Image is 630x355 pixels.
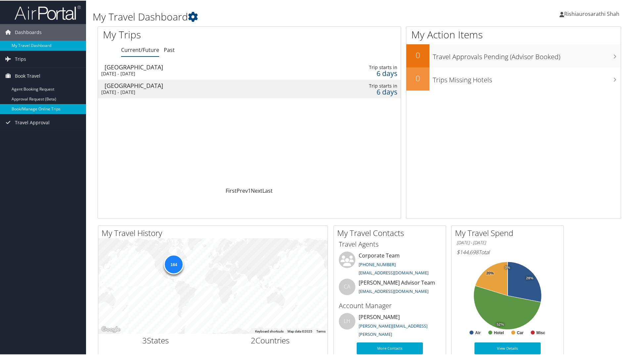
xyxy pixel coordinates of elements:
a: [PERSON_NAME][EMAIL_ADDRESS][PERSON_NAME] [359,322,427,337]
tspan: 28% [526,276,533,280]
a: Next [251,186,262,194]
span: 2 [251,334,255,345]
h3: Account Manager [339,300,441,310]
li: [PERSON_NAME] Advisor Team [336,278,444,299]
a: View Details [474,342,541,354]
div: Trip starts in [329,64,397,70]
span: Book Travel [15,67,40,84]
div: 6 days [329,70,397,76]
text: Misc [536,330,545,335]
h6: Total [457,248,559,255]
li: Corporate Team [336,251,444,278]
span: Trips [15,50,26,67]
h1: My Trips [103,27,270,41]
text: Air [475,330,481,335]
div: [DATE] - [DATE] [101,70,287,76]
a: Past [164,46,175,53]
a: 0Trips Missing Hotels [406,67,621,90]
a: Terms (opens in new tab) [316,329,326,333]
a: Current/Future [121,46,159,53]
h2: 0 [406,49,429,60]
span: Rishiaurosarathi Shah [564,10,619,17]
li: [PERSON_NAME] [336,312,444,339]
tspan: 20% [486,271,494,275]
a: [EMAIL_ADDRESS][DOMAIN_NAME] [359,269,428,275]
a: Last [262,186,273,194]
h3: Trips Missing Hotels [433,71,621,84]
h1: My Travel Dashboard [93,9,448,23]
div: Trip starts in [329,82,397,88]
div: [GEOGRAPHIC_DATA] [105,63,291,69]
div: 6 days [329,88,397,94]
a: Open this area in Google Maps (opens a new window) [100,325,122,333]
img: airportal-logo.png [15,4,81,20]
a: Rishiaurosarathi Shah [560,3,626,23]
div: [DATE] - [DATE] [101,89,287,95]
a: 1 [248,186,251,194]
div: CA [339,278,355,295]
tspan: 52% [497,322,504,326]
h2: My Travel History [102,227,328,238]
h3: Travel Approvals Pending (Advisor Booked) [433,48,621,61]
span: $144,698 [457,248,478,255]
span: Travel Approval [15,114,50,130]
div: 164 [164,254,184,273]
h2: My Travel Spend [455,227,563,238]
div: [GEOGRAPHIC_DATA] [105,82,291,88]
h2: 0 [406,72,429,83]
a: [PHONE_NUMBER] [359,261,396,267]
a: [EMAIL_ADDRESS][DOMAIN_NAME] [359,288,428,294]
h2: Countries [218,334,323,345]
a: More Contacts [357,342,423,354]
span: Dashboards [15,23,42,40]
h1: My Action Items [406,27,621,41]
tspan: 0% [505,265,510,269]
h2: My Travel Contacts [337,227,446,238]
a: First [226,186,237,194]
span: Map data ©2025 [288,329,312,333]
h2: States [103,334,208,345]
img: Google [100,325,122,333]
a: Prev [237,186,248,194]
text: Car [517,330,523,335]
div: LH [339,312,355,329]
text: Hotel [494,330,504,335]
span: 3 [142,334,147,345]
h3: Travel Agents [339,239,441,248]
button: Keyboard shortcuts [255,329,284,333]
h6: [DATE] - [DATE] [457,239,559,245]
a: 0Travel Approvals Pending (Advisor Booked) [406,44,621,67]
